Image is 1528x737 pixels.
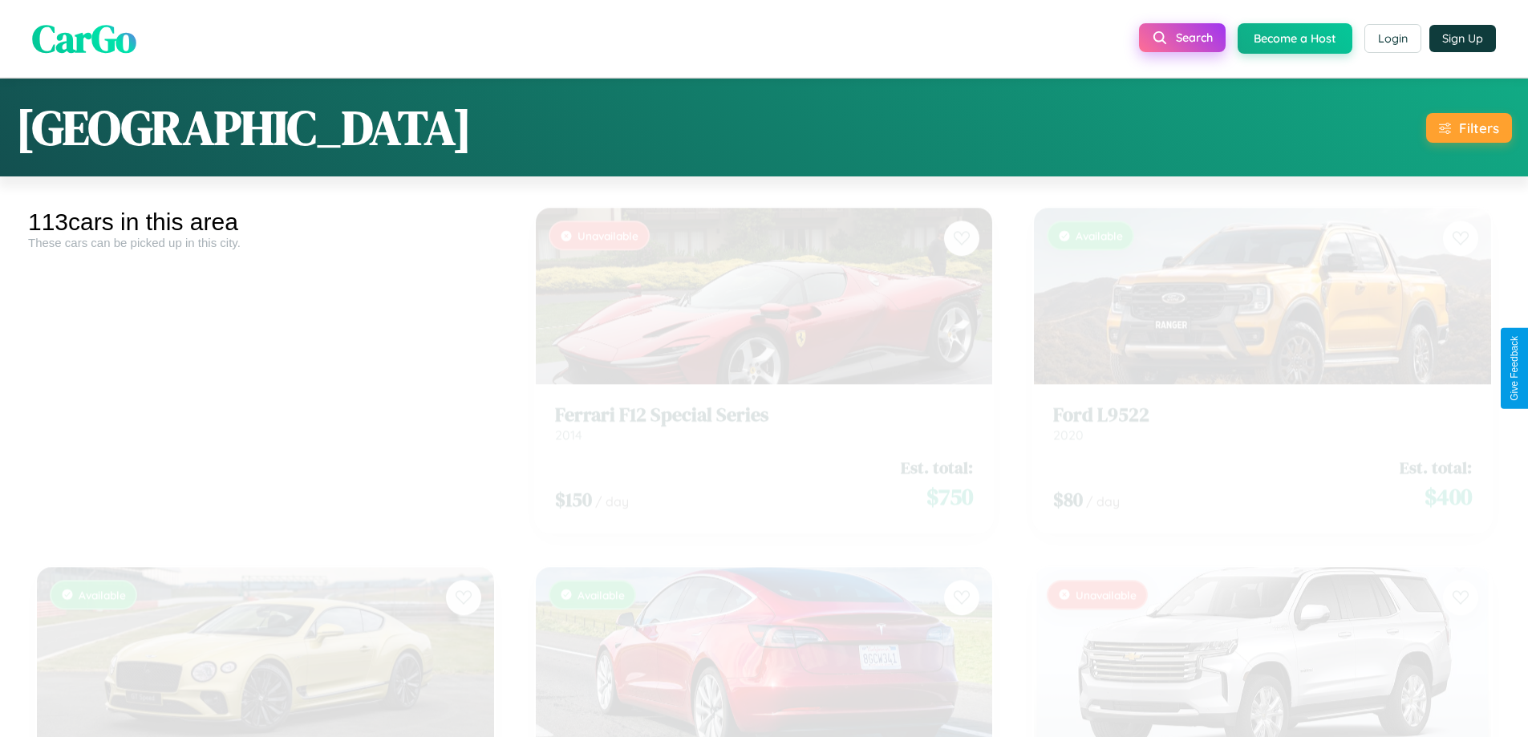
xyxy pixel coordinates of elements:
span: Est. total: [1400,442,1472,465]
span: 2020 [1053,413,1084,429]
h3: Ford L9522 [1053,390,1472,413]
button: Filters [1426,113,1512,143]
span: Unavailable [1076,574,1137,588]
a: Ford L95222020 [1053,390,1472,429]
button: Sign Up [1429,25,1496,52]
a: Ferrari F12 Special Series2014 [555,390,974,429]
span: / day [595,480,629,496]
span: Available [578,574,625,588]
div: Give Feedback [1509,336,1520,401]
span: Search [1176,30,1213,45]
span: Available [1076,215,1123,229]
span: Available [79,574,126,588]
h1: [GEOGRAPHIC_DATA] [16,95,472,160]
button: Login [1364,24,1421,53]
span: $ 80 [1053,472,1083,499]
button: Search [1139,23,1226,52]
span: 2014 [555,413,582,429]
span: Est. total: [901,442,973,465]
div: These cars can be picked up in this city. [28,236,503,249]
div: Filters [1459,119,1499,136]
span: Unavailable [578,215,638,229]
span: $ 400 [1425,467,1472,499]
span: $ 150 [555,472,592,499]
h3: Ferrari F12 Special Series [555,390,974,413]
span: $ 750 [926,467,973,499]
span: / day [1086,480,1120,496]
div: 113 cars in this area [28,209,503,236]
span: CarGo [32,12,136,65]
button: Become a Host [1238,23,1352,54]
